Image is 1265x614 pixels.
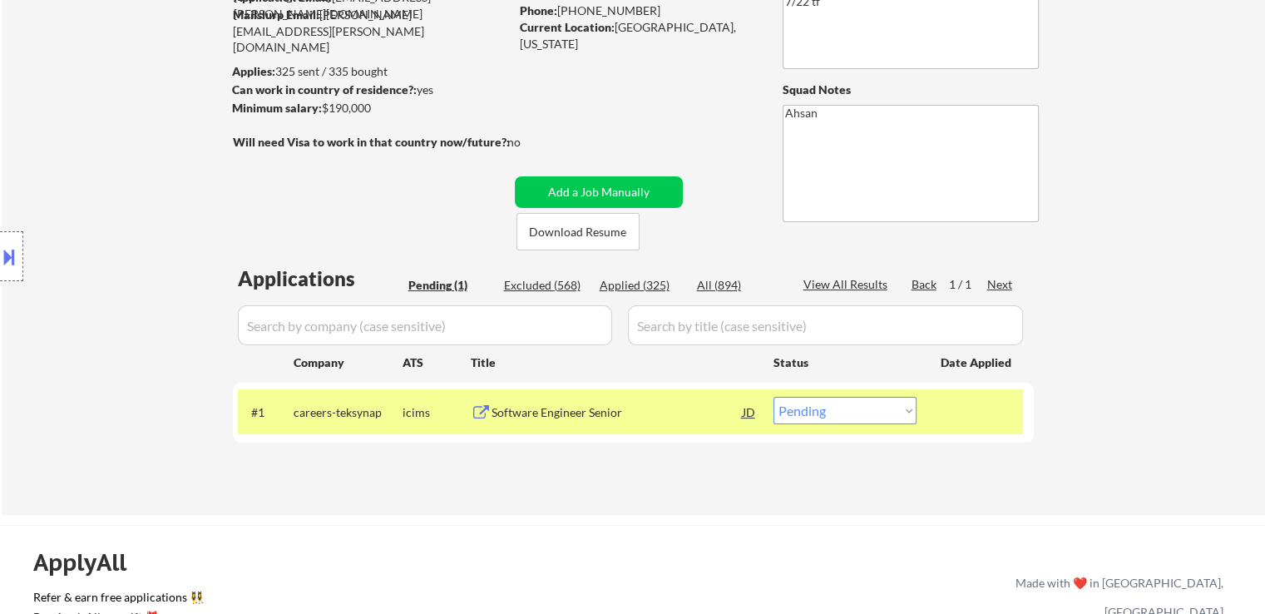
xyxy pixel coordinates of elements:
div: #1 [251,404,280,421]
div: Title [471,354,758,371]
input: Search by title (case sensitive) [628,305,1023,345]
div: icims [403,404,471,421]
button: Add a Job Manually [515,176,683,208]
a: Refer & earn free applications 👯‍♀️ [33,592,668,609]
div: 1 / 1 [949,276,987,293]
div: Applied (325) [600,277,683,294]
strong: Applies: [232,64,275,78]
div: careers-teksynap [294,404,403,421]
div: Date Applied [941,354,1014,371]
div: Company [294,354,403,371]
strong: Can work in country of residence?: [232,82,417,97]
div: Pending (1) [408,277,492,294]
div: Back [912,276,938,293]
div: All (894) [697,277,780,294]
div: Squad Notes [783,82,1039,98]
div: ATS [403,354,471,371]
div: Excluded (568) [504,277,587,294]
div: JD [741,397,758,427]
div: [GEOGRAPHIC_DATA], [US_STATE] [520,19,755,52]
div: Applications [238,269,403,289]
strong: Current Location: [520,20,615,34]
div: no [507,134,555,151]
div: View All Results [803,276,892,293]
div: Software Engineer Senior [492,404,743,421]
div: Next [987,276,1014,293]
div: [PERSON_NAME][EMAIL_ADDRESS][PERSON_NAME][DOMAIN_NAME] [233,7,509,56]
button: Download Resume [516,213,640,250]
input: Search by company (case sensitive) [238,305,612,345]
strong: Will need Visa to work in that country now/future?: [233,135,510,149]
div: ApplyAll [33,548,146,577]
div: yes [232,82,504,98]
div: [PHONE_NUMBER] [520,2,755,19]
strong: Phone: [520,3,557,17]
div: Status [773,347,917,377]
div: $190,000 [232,100,509,116]
strong: Minimum salary: [232,101,322,115]
div: 325 sent / 335 bought [232,63,509,80]
strong: Mailslurp Email: [233,7,319,22]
